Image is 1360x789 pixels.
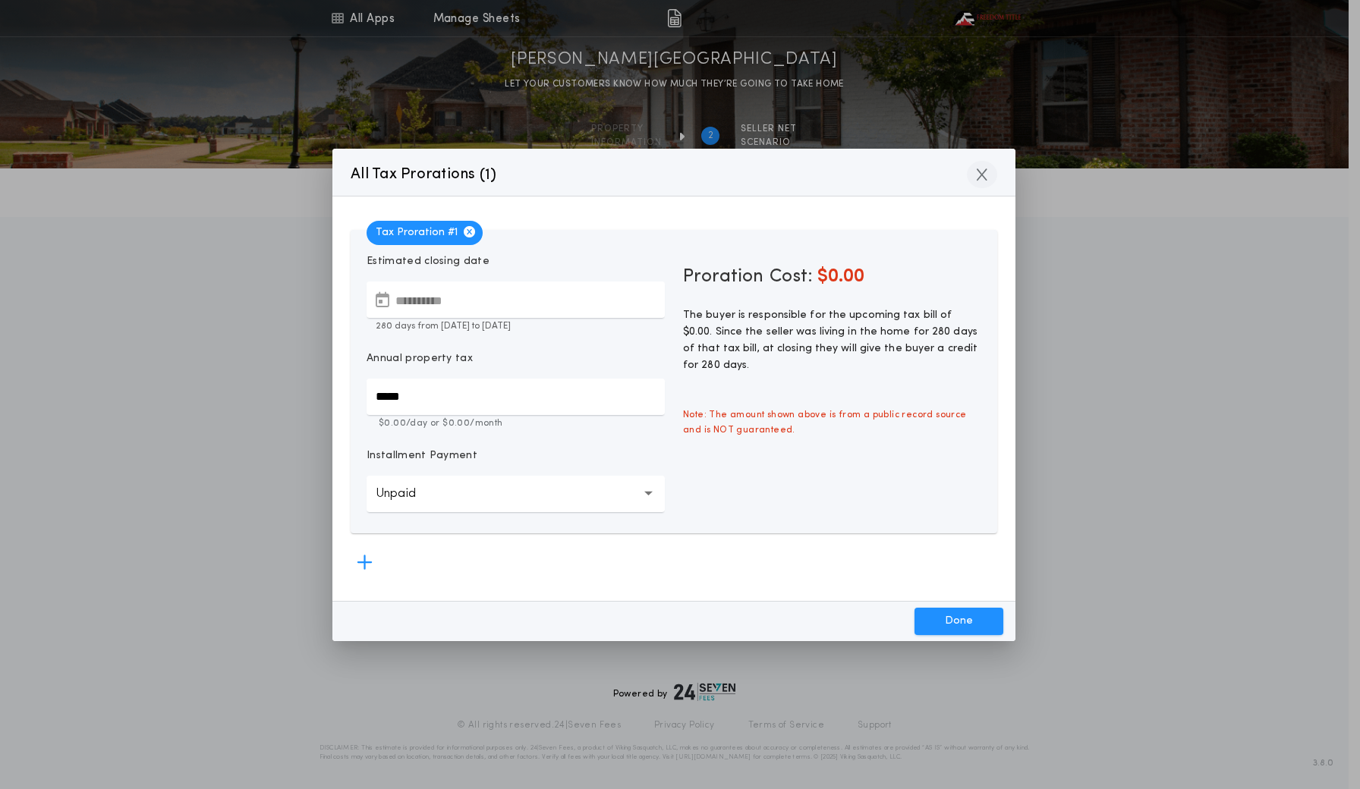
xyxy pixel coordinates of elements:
[674,398,990,447] span: Note: The amount shown above is from a public record source and is NOT guaranteed.
[485,168,490,183] span: 1
[367,448,477,464] p: Installment Payment
[770,268,813,286] span: Cost:
[367,351,473,366] p: Annual property tax
[915,608,1003,635] button: Done
[683,265,763,289] span: Proration
[367,417,665,430] p: $0.00 /day or $0.00 /month
[376,485,440,503] p: Unpaid
[351,162,497,187] p: All Tax Prorations ( )
[367,254,665,269] p: Estimated closing date
[817,268,864,286] span: $0.00
[367,221,483,245] span: Tax Proration # 1
[367,476,665,512] button: Unpaid
[367,319,665,333] p: 280 days from [DATE] to [DATE]
[367,379,665,415] input: Annual property tax
[683,310,977,371] span: The buyer is responsible for the upcoming tax bill of $0.00. Since the seller was living in the h...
